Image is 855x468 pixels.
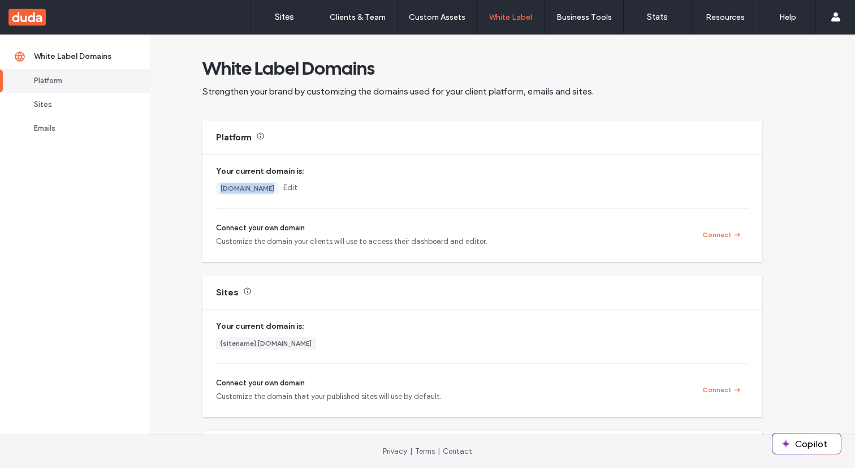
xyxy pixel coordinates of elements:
label: Help [779,12,796,22]
div: Platform [34,75,126,87]
div: Sites [216,286,239,299]
span: | [410,447,412,456]
label: Resources [706,12,745,22]
label: Sites [275,12,294,22]
a: Contact [443,447,472,456]
a: Terms [415,447,435,456]
div: Emails [34,123,126,134]
button: Copilot [772,433,841,454]
div: {sitename}.[DOMAIN_NAME] [221,338,312,349]
label: Clients & Team [330,12,386,22]
span: | [438,447,440,456]
label: Custom Assets [409,12,465,22]
button: Connect [694,228,749,242]
button: Connect [694,383,749,397]
span: Strengthen your brand by customizing the domains used for your client platform, emails and sites. [202,85,594,98]
label: White Label [489,12,532,22]
div: White Label Domains [34,51,126,62]
div: Platform [216,131,252,144]
span: Your current domain is: [216,165,749,178]
a: Edit [283,182,297,194]
div: [DOMAIN_NAME] [221,183,274,194]
span: Connect your own domain [216,222,487,234]
label: Stats [647,12,668,22]
span: Customize the domain your clients will use to access their dashboard and editor. [216,236,487,247]
span: Customize the domain that your published sites will use by default. [216,391,442,402]
div: Sites [34,99,126,110]
a: Privacy [383,447,407,456]
span: Your current domain is: [216,320,749,333]
span: Connect your own domain [216,377,442,389]
span: White Label Domains [202,57,375,80]
label: Business Tools [556,12,612,22]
